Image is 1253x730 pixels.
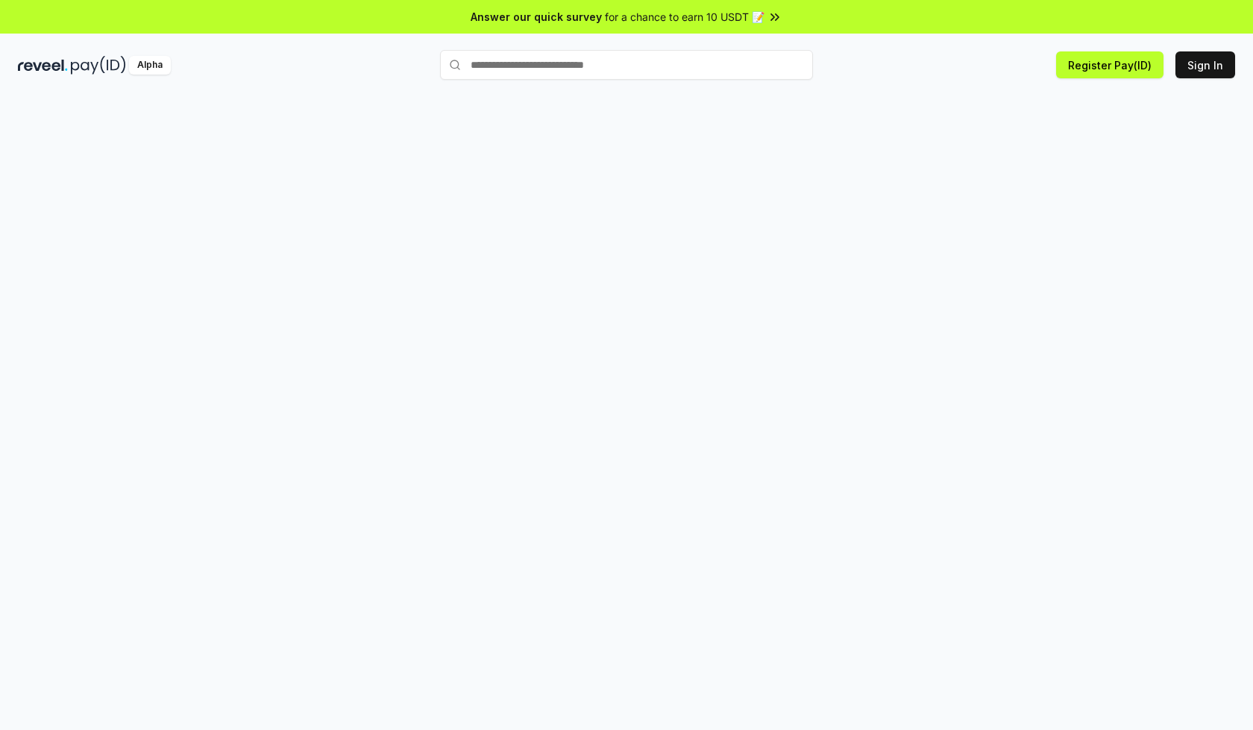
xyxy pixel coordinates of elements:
[471,9,602,25] span: Answer our quick survey
[129,56,171,75] div: Alpha
[71,56,126,75] img: pay_id
[1056,51,1163,78] button: Register Pay(ID)
[18,56,68,75] img: reveel_dark
[1175,51,1235,78] button: Sign In
[605,9,764,25] span: for a chance to earn 10 USDT 📝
